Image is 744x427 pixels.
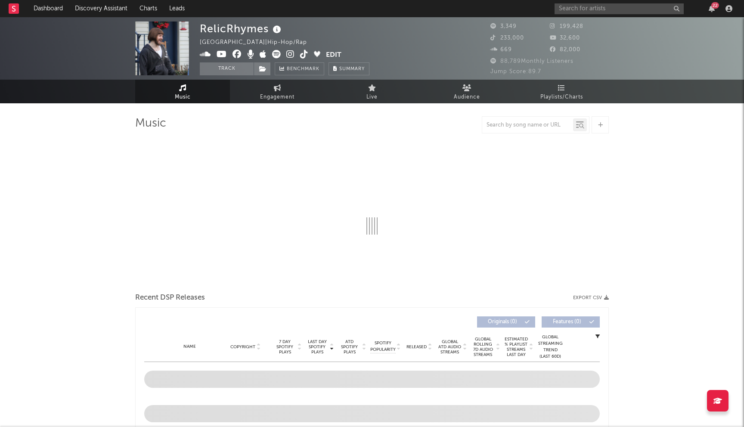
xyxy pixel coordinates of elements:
button: Summary [329,62,369,75]
span: Playlists/Charts [540,92,583,102]
span: Last Day Spotify Plays [306,339,329,355]
a: Benchmark [275,62,324,75]
span: Features ( 0 ) [547,319,587,325]
span: 32,600 [550,35,580,41]
span: 88,789 Monthly Listeners [490,59,573,64]
input: Search by song name or URL [482,122,573,129]
input: Search for artists [555,3,684,14]
span: 7 Day Spotify Plays [273,339,296,355]
span: Live [366,92,378,102]
span: Benchmark [287,64,319,74]
div: RelicRhymes [200,22,283,36]
div: Name [161,343,218,350]
span: Originals ( 0 ) [483,319,522,325]
a: Playlists/Charts [514,80,609,103]
button: Originals(0) [477,316,535,328]
button: Features(0) [542,316,600,328]
span: Jump Score: 89.7 [490,69,541,74]
span: Global ATD Audio Streams [438,339,462,355]
span: Engagement [260,92,294,102]
span: Global Rolling 7D Audio Streams [471,337,495,357]
a: Live [325,80,419,103]
span: 199,428 [550,24,583,29]
div: Global Streaming Trend (Last 60D) [537,334,563,360]
span: 669 [490,47,512,53]
button: Track [200,62,254,75]
span: 3,349 [490,24,517,29]
a: Audience [419,80,514,103]
a: Music [135,80,230,103]
a: Engagement [230,80,325,103]
button: 22 [709,5,715,12]
span: Copyright [230,344,255,350]
span: 82,000 [550,47,580,53]
span: Released [406,344,427,350]
span: Estimated % Playlist Streams Last Day [504,337,528,357]
span: Audience [454,92,480,102]
button: Export CSV [573,295,609,300]
button: Edit [326,50,341,61]
span: ATD Spotify Plays [338,339,361,355]
span: Summary [339,67,365,71]
span: 233,000 [490,35,524,41]
div: [GEOGRAPHIC_DATA] | Hip-Hop/Rap [200,37,317,48]
span: Spotify Popularity [370,340,396,353]
div: 22 [711,2,719,9]
span: Recent DSP Releases [135,293,205,303]
span: Music [175,92,191,102]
